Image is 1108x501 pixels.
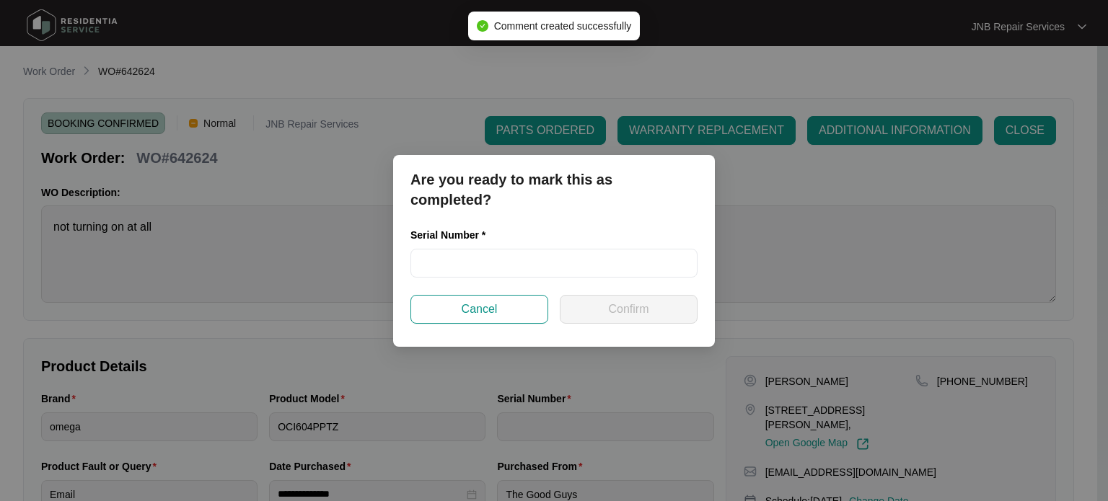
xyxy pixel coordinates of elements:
button: Confirm [560,295,698,324]
p: Are you ready to mark this as [410,169,698,190]
span: Comment created successfully [494,20,632,32]
span: check-circle [477,20,488,32]
p: completed? [410,190,698,210]
button: Cancel [410,295,548,324]
span: Cancel [462,301,498,318]
label: Serial Number * [410,228,496,242]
